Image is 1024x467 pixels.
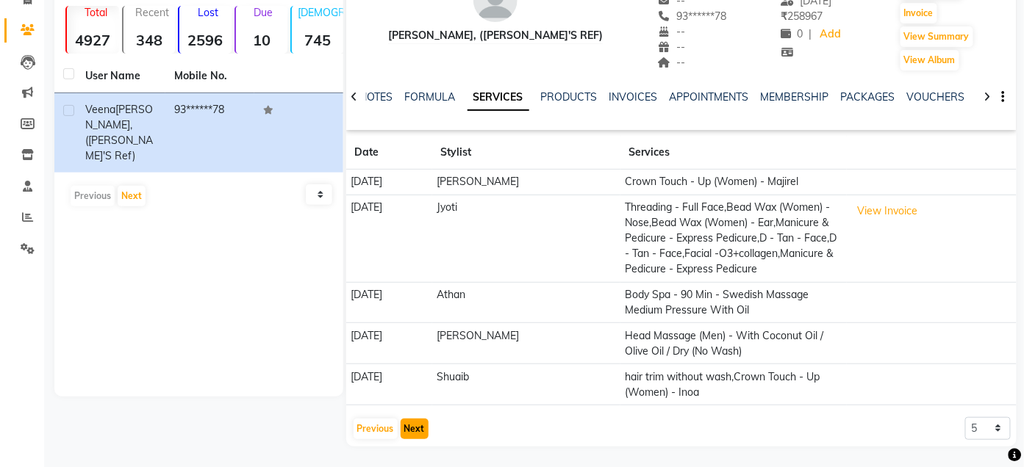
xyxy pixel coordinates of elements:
button: Next [118,186,146,206]
td: [DATE] [346,195,432,282]
td: [DATE] [346,170,432,195]
a: MEMBERSHIP [761,90,829,104]
th: Stylist [432,136,620,170]
td: [PERSON_NAME] [432,170,620,195]
strong: 4927 [67,31,119,49]
button: View Album [901,50,959,70]
td: [DATE] [346,364,432,405]
th: User Name [76,59,165,93]
td: Athan [432,282,620,323]
a: VOUCHERS [907,90,965,104]
th: Services [620,136,847,170]
span: Veena [85,103,115,116]
th: Mobile No. [165,59,254,93]
th: Date [346,136,432,170]
p: Lost [185,6,232,19]
p: Due [239,6,288,19]
a: SERVICES [468,84,529,111]
a: Add [818,24,844,45]
td: Body Spa - 90 Min - Swedish Massage Medium Pressure With Oil [620,282,847,323]
span: -- [658,40,686,54]
button: View Summary [901,26,973,47]
td: [DATE] [346,323,432,364]
button: Invoice [901,3,937,23]
strong: 348 [123,31,176,49]
button: Next [401,419,429,439]
span: [PERSON_NAME], ([PERSON_NAME]'s Ref) [85,103,153,162]
button: View Invoice [851,200,925,222]
span: ₹ [781,10,788,23]
span: -- [658,25,686,38]
td: Crown Touch - Up (Women) - Majirel [620,170,847,195]
a: PACKAGES [841,90,895,104]
p: [DEMOGRAPHIC_DATA] [298,6,344,19]
span: -- [658,56,686,69]
a: INVOICES [609,90,658,104]
strong: 10 [236,31,288,49]
td: Shuaib [432,364,620,405]
a: PRODUCTS [541,90,598,104]
div: [PERSON_NAME], ([PERSON_NAME]'s Ref) [388,28,603,43]
p: Recent [129,6,176,19]
a: FORMULA [405,90,456,104]
span: | [809,26,812,42]
td: [PERSON_NAME] [432,323,620,364]
td: hair trim without wash,Crown Touch - Up (Women) - Inoa [620,364,847,405]
td: Head Massage (Men) - With Coconut Oil / Olive Oil / Dry (No Wash) [620,323,847,364]
td: Jyoti [432,195,620,282]
span: 0 [781,27,803,40]
strong: 745 [292,31,344,49]
p: Total [73,6,119,19]
span: 258967 [781,10,823,23]
strong: 2596 [179,31,232,49]
td: Threading - Full Face,Bead Wax (Women) - Nose,Bead Wax (Women) - Ear,Manicure & Pedicure - Expres... [620,195,847,282]
a: NOTES [360,90,393,104]
a: APPOINTMENTS [670,90,749,104]
button: Previous [354,419,398,439]
td: [DATE] [346,282,432,323]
